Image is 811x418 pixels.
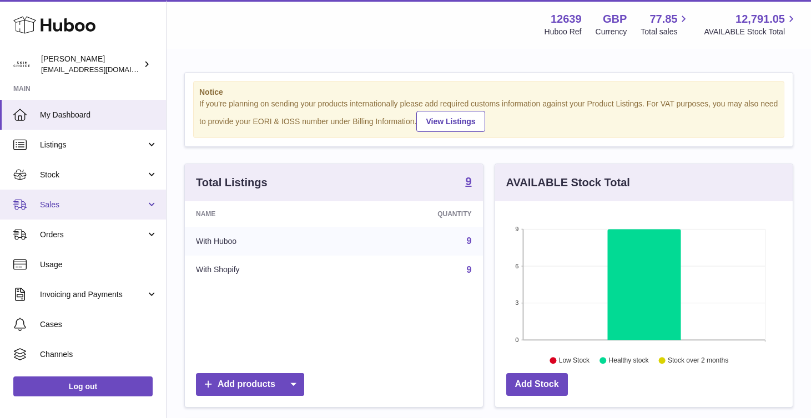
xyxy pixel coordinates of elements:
strong: Notice [199,87,778,98]
text: 0 [515,337,518,343]
text: Low Stock [558,356,590,364]
a: Add products [196,373,304,396]
a: 9 [467,236,472,246]
text: Healthy stock [608,356,649,364]
span: 77.85 [649,12,677,27]
a: 12,791.05 AVAILABLE Stock Total [704,12,798,37]
a: 77.85 Total sales [641,12,690,37]
a: Log out [13,376,153,396]
span: AVAILABLE Stock Total [704,27,798,37]
h3: AVAILABLE Stock Total [506,175,630,190]
a: 9 [465,176,471,189]
span: Cases [40,319,158,330]
text: 6 [515,263,518,269]
span: Total sales [641,27,690,37]
a: 9 [467,265,472,274]
span: My Dashboard [40,110,158,120]
th: Name [185,201,345,227]
span: 12,791.05 [736,12,785,27]
span: [EMAIL_ADDRESS][DOMAIN_NAME] [41,65,163,74]
text: 3 [515,299,518,306]
div: Currency [596,27,627,37]
td: With Huboo [185,227,345,256]
div: If you're planning on sending your products internationally please add required customs informati... [199,99,778,132]
a: Add Stock [506,373,568,396]
div: [PERSON_NAME] [41,54,141,75]
span: Orders [40,230,146,240]
span: Stock [40,170,146,180]
text: 9 [515,226,518,232]
span: Sales [40,200,146,210]
th: Quantity [345,201,482,227]
img: admin@skinchoice.com [13,56,30,73]
strong: GBP [603,12,627,27]
h3: Total Listings [196,175,268,190]
strong: 12639 [551,12,582,27]
a: View Listings [416,111,485,132]
text: Stock over 2 months [668,356,728,364]
strong: 9 [465,176,471,187]
div: Huboo Ref [545,27,582,37]
span: Usage [40,259,158,270]
td: With Shopify [185,256,345,284]
span: Listings [40,140,146,150]
span: Invoicing and Payments [40,289,146,300]
span: Channels [40,349,158,360]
